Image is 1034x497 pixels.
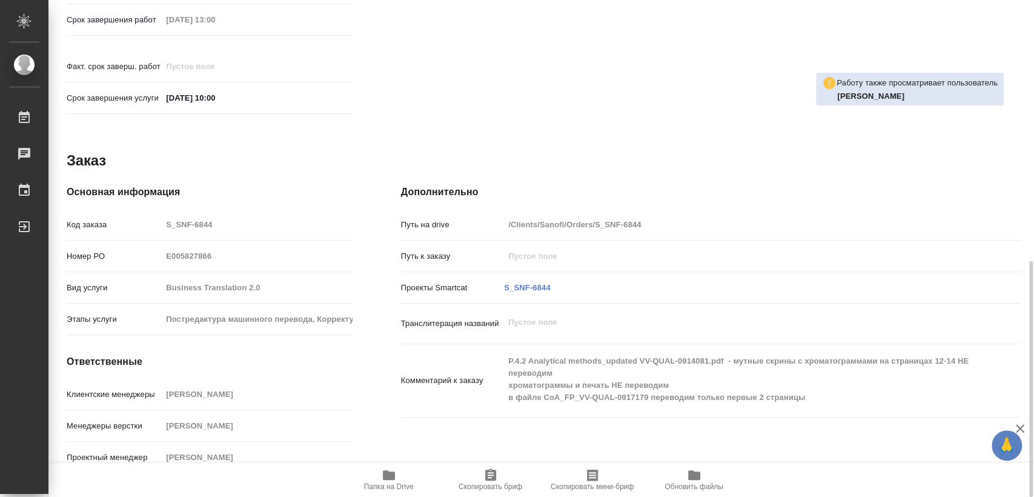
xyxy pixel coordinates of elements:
button: Скопировать бриф [440,463,542,497]
input: Пустое поле [162,216,352,233]
b: [PERSON_NAME] [837,92,904,101]
button: 🙏 [992,430,1022,461]
input: Пустое поле [162,247,352,265]
span: Скопировать бриф [459,482,522,491]
p: Путь к заказу [401,250,505,262]
h4: Основная информация [67,185,353,199]
span: Скопировать мини-бриф [551,482,634,491]
p: Менеджеры верстки [67,420,162,432]
a: S_SNF-6844 [504,283,550,292]
p: Путь на drive [401,219,505,231]
p: Срок завершения работ [67,14,162,26]
p: Проектный менеджер [67,452,162,464]
p: Горшкова Валентина [837,90,998,102]
input: Пустое поле [504,216,969,233]
p: Факт. срок заверш. работ [67,61,162,73]
input: Пустое поле [162,279,352,296]
h2: Заказ [67,151,106,170]
input: Пустое поле [162,310,352,328]
input: Пустое поле [162,449,352,466]
p: Этапы услуги [67,313,162,325]
p: Код заказа [67,219,162,231]
h4: Ответственные [67,355,353,369]
input: Пустое поле [162,11,268,28]
p: Срок завершения услуги [67,92,162,104]
textarea: P.4.2 Analytical methods_updated VV-QUAL-0914081.pdf - мутные скрины с хроматограммами на страниц... [504,351,969,408]
input: Пустое поле [162,385,352,403]
p: Комментарий к заказу [401,375,505,387]
input: Пустое поле [162,417,352,435]
input: Пустое поле [504,247,969,265]
button: Скопировать мини-бриф [542,463,643,497]
span: 🙏 [996,433,1017,458]
input: ✎ Введи что-нибудь [162,89,268,107]
input: Пустое поле [162,58,268,75]
span: Обновить файлы [664,482,723,491]
p: Клиентские менеджеры [67,389,162,401]
p: Транслитерация названий [401,318,505,330]
p: Номер РО [67,250,162,262]
button: Папка на Drive [338,463,440,497]
p: Работу также просматривает пользователь [837,77,998,89]
button: Обновить файлы [643,463,745,497]
p: Вид услуги [67,282,162,294]
p: Проекты Smartcat [401,282,505,294]
span: Папка на Drive [364,482,414,491]
h4: Дополнительно [401,185,1021,199]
